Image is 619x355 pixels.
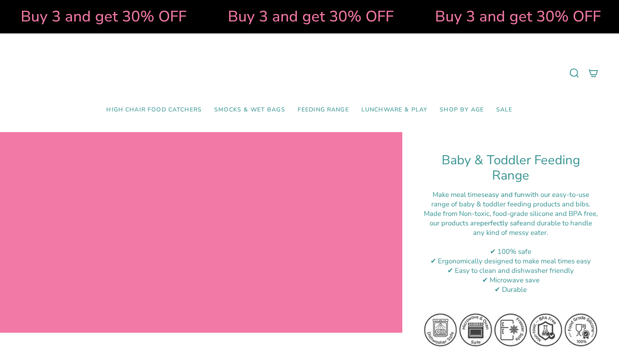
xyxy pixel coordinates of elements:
strong: Buy 3 and get 30% OFF [14,6,180,27]
div: ✔ 100% safe [423,247,598,256]
div: Make meal times with our easy-to-use range of baby & toddler feeding products and bibs. [423,190,598,209]
a: Mumma’s Little Helpers [238,46,381,100]
a: Feeding Range [292,100,355,120]
div: ✔ Ergonomically designed to make meal times easy [423,256,598,266]
a: Shop by Age [433,100,490,120]
strong: perfectly safe [480,218,523,228]
strong: Buy 3 and get 30% OFF [221,6,387,27]
span: Smocks & Wet Bags [214,106,285,114]
span: SALE [496,106,513,114]
a: Smocks & Wet Bags [208,100,292,120]
div: M [423,209,598,237]
span: Shop by Age [440,106,484,114]
div: ✔ Durable [423,285,598,294]
a: Lunchware & Play [355,100,433,120]
h1: Baby & Toddler Feeding Range [423,153,598,184]
div: ✔ Easy to clean and dishwasher friendly [423,266,598,275]
strong: Buy 3 and get 30% OFF [428,6,594,27]
span: ade from Non-toxic, food-grade silicone and BPA free, our products are and durable to handle any ... [430,209,598,237]
strong: easy and fun [485,190,525,199]
span: Lunchware & Play [361,106,427,114]
span: ✔ Microwave save [482,275,540,285]
a: SALE [490,100,519,120]
span: High Chair Food Catchers [106,106,202,114]
a: High Chair Food Catchers [100,100,208,120]
span: Feeding Range [298,106,349,114]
